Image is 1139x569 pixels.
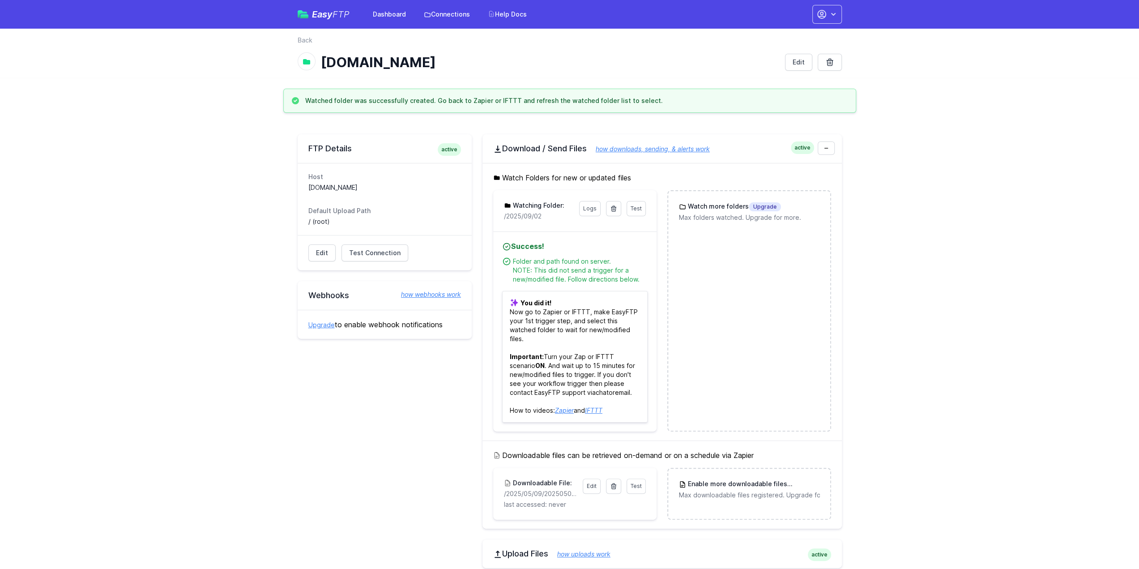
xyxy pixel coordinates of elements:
[308,290,461,301] h2: Webhooks
[587,145,710,153] a: how downloads, sending, & alerts work
[367,6,411,22] a: Dashboard
[392,290,461,299] a: how webhooks work
[787,480,819,489] span: Upgrade
[502,241,648,252] h4: Success!
[493,548,831,559] h2: Upload Files
[312,10,350,19] span: Easy
[520,299,551,307] b: You did it!
[321,54,778,70] h1: [DOMAIN_NAME]
[504,212,574,221] p: /2025/09/02
[535,362,545,369] b: ON
[511,479,572,488] h3: Downloadable File:
[502,291,648,423] p: Now go to Zapier or IFTTT, make EasyFTP your 1st trigger step, and select this watched folder to ...
[596,389,609,396] a: chat
[585,406,602,414] a: IFTTT
[418,6,475,22] a: Connections
[298,310,472,339] div: to enable webhook notifications
[785,54,812,71] a: Edit
[686,479,819,489] h3: Enable more downloadable files
[686,202,781,211] h3: Watch more folders
[308,143,461,154] h2: FTP Details
[679,491,819,500] p: Max downloadable files registered. Upgrade for more.
[627,479,646,494] a: Test
[308,183,461,192] dd: [DOMAIN_NAME]
[298,36,312,45] a: Back
[504,500,646,509] p: last accessed: never
[791,141,814,154] span: active
[308,172,461,181] dt: Host
[668,191,830,233] a: Watch more foldersUpgrade Max folders watched. Upgrade for more.
[504,489,577,498] p: /2025/05/09/20250509171559_inbound_0422652309_0756011820.mp3
[749,202,781,211] span: Upgrade
[298,36,842,50] nav: Breadcrumb
[679,213,819,222] p: Max folders watched. Upgrade for more.
[513,257,648,284] div: Folder and path found on server. NOTE: This did not send a trigger for a new/modified file. Follo...
[298,10,308,18] img: easyftp_logo.png
[510,353,544,360] b: Important:
[631,483,642,489] span: Test
[627,201,646,216] a: Test
[308,244,336,261] a: Edit
[438,143,461,156] span: active
[631,205,642,212] span: Test
[308,206,461,215] dt: Default Upload Path
[493,450,831,461] h5: Downloadable files can be retrieved on-demand or on a schedule via Zapier
[308,217,461,226] dd: / (root)
[1094,524,1128,558] iframe: Drift Widget Chat Controller
[341,244,408,261] a: Test Connection
[349,248,401,257] span: Test Connection
[305,96,663,105] h3: Watched folder was successfully created. Go back to Zapier or IFTTT and refresh the watched folde...
[579,201,601,216] a: Logs
[308,321,335,329] a: Upgrade
[511,201,564,210] h3: Watching Folder:
[583,479,601,494] a: Edit
[548,550,610,558] a: how uploads work
[333,9,350,20] span: FTP
[808,548,831,561] span: active
[298,10,350,19] a: EasyFTP
[493,143,831,154] h2: Download / Send Files
[482,6,532,22] a: Help Docs
[668,469,830,510] a: Enable more downloadable filesUpgrade Max downloadable files registered. Upgrade for more.
[615,389,630,396] a: email
[555,406,574,414] a: Zapier
[493,172,831,183] h5: Watch Folders for new or updated files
